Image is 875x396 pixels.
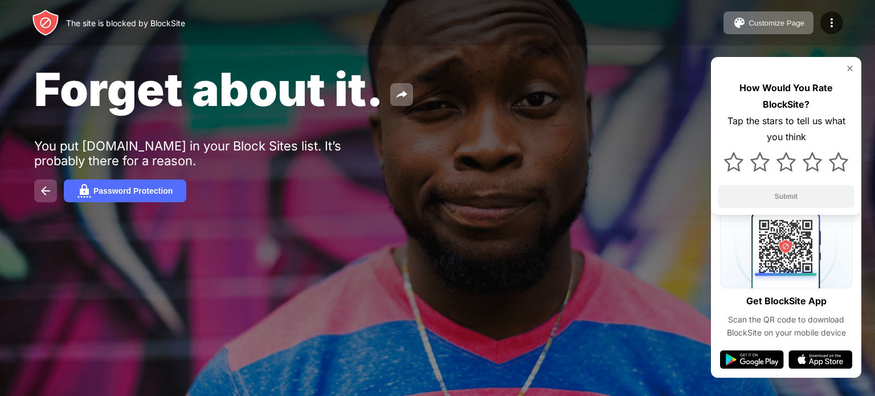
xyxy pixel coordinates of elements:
[723,11,813,34] button: Customize Page
[32,9,59,36] img: header-logo.svg
[64,179,186,202] button: Password Protection
[34,62,383,117] span: Forget about it.
[750,152,770,172] img: star.svg
[825,16,839,30] img: menu-icon.svg
[746,293,827,309] div: Get BlockSite App
[66,18,185,28] div: The site is blocked by BlockSite
[733,16,746,30] img: pallet.svg
[718,113,854,146] div: Tap the stars to tell us what you think
[77,184,91,198] img: password.svg
[845,64,854,73] img: rate-us-close.svg
[829,152,848,172] img: star.svg
[776,152,796,172] img: star.svg
[93,186,173,195] div: Password Protection
[724,152,743,172] img: star.svg
[788,350,852,369] img: app-store.svg
[395,88,408,101] img: share.svg
[720,313,852,339] div: Scan the QR code to download BlockSite on your mobile device
[34,138,386,168] div: You put [DOMAIN_NAME] in your Block Sites list. It’s probably there for a reason.
[720,350,784,369] img: google-play.svg
[718,80,854,113] div: How Would You Rate BlockSite?
[39,184,52,198] img: back.svg
[749,19,804,27] div: Customize Page
[718,185,854,208] button: Submit
[803,152,822,172] img: star.svg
